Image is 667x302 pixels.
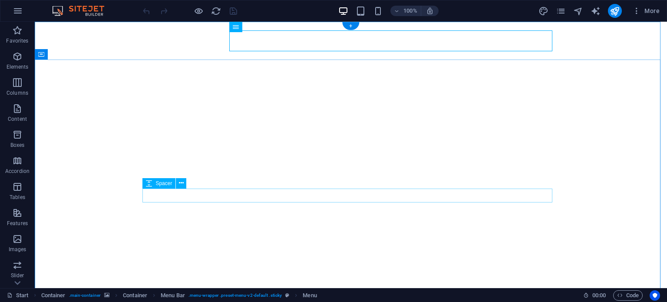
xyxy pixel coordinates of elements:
[7,290,29,301] a: Click to cancel selection. Double-click to open Pages
[538,6,549,16] button: design
[598,292,600,299] span: :
[573,6,584,16] button: navigator
[608,4,622,18] button: publish
[342,22,359,30] div: +
[7,220,28,227] p: Features
[11,272,24,279] p: Slider
[613,290,643,301] button: Code
[50,6,115,16] img: Editor Logo
[8,116,27,123] p: Content
[390,6,421,16] button: 100%
[285,293,289,298] i: This element is a customizable preset
[69,290,101,301] span: . main-container
[303,290,317,301] span: Click to select. Double-click to edit
[104,293,109,298] i: This element contains a background
[41,290,66,301] span: Click to select. Double-click to edit
[188,290,282,301] span: . menu-wrapper .preset-menu-v2-default .sticky
[556,6,566,16] i: Pages (Ctrl+Alt+S)
[538,6,548,16] i: Design (Ctrl+Alt+Y)
[426,7,434,15] i: On resize automatically adjust zoom level to fit chosen device.
[123,290,147,301] span: Click to select. Double-click to edit
[591,6,601,16] i: AI Writer
[7,63,29,70] p: Elements
[161,290,185,301] span: Click to select. Double-click to edit
[403,6,417,16] h6: 100%
[211,6,221,16] i: Reload page
[10,142,25,149] p: Boxes
[632,7,660,15] span: More
[41,290,317,301] nav: breadcrumb
[10,194,25,201] p: Tables
[583,290,606,301] h6: Session time
[7,90,28,96] p: Columns
[211,6,221,16] button: reload
[193,6,204,16] button: Click here to leave preview mode and continue editing
[155,181,172,186] span: Spacer
[6,37,28,44] p: Favorites
[556,6,566,16] button: pages
[629,4,663,18] button: More
[592,290,606,301] span: 00 00
[591,6,601,16] button: text_generator
[5,168,30,175] p: Accordion
[617,290,639,301] span: Code
[650,290,660,301] button: Usercentrics
[573,6,583,16] i: Navigator
[610,6,620,16] i: Publish
[9,246,26,253] p: Images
